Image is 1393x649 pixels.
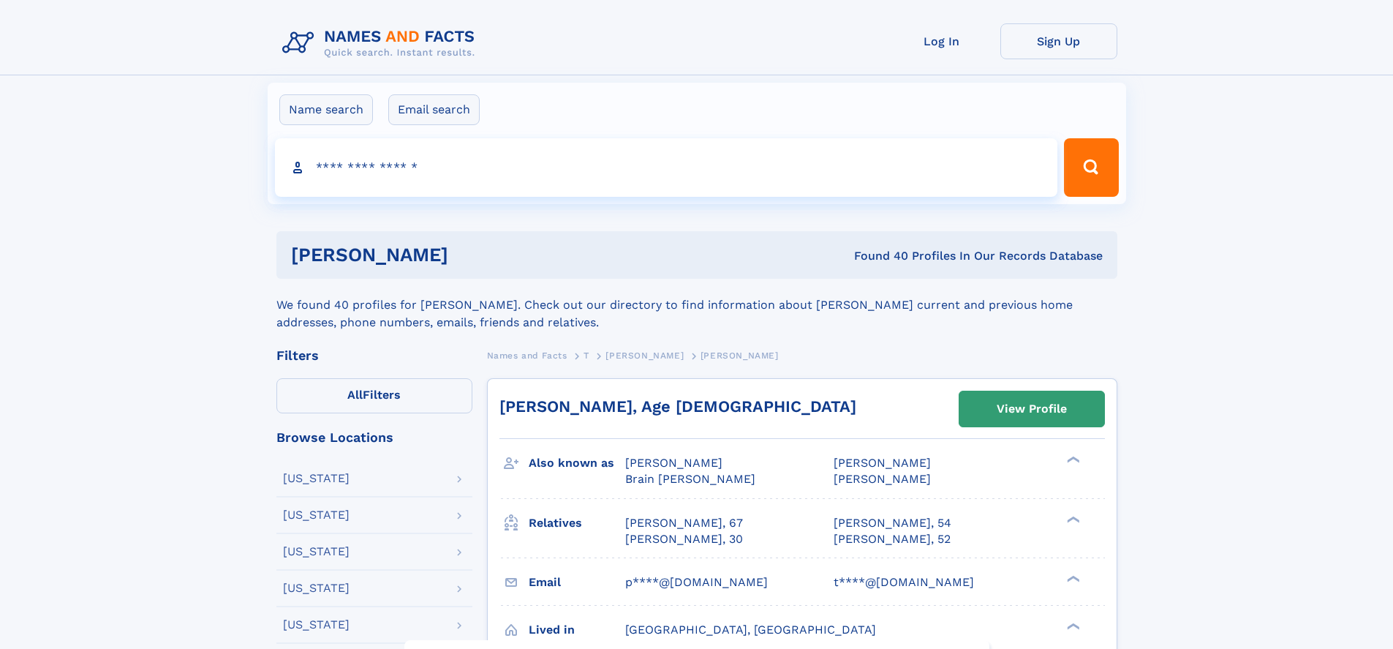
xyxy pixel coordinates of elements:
[291,246,652,264] h1: [PERSON_NAME]
[834,472,931,486] span: [PERSON_NAME]
[605,346,684,364] a: [PERSON_NAME]
[283,473,350,484] div: [US_STATE]
[347,388,363,402] span: All
[283,509,350,521] div: [US_STATE]
[279,94,373,125] label: Name search
[1064,138,1118,197] button: Search Button
[276,378,472,413] label: Filters
[529,451,625,476] h3: Also known as
[529,618,625,642] h3: Lived in
[883,23,1000,59] a: Log In
[276,279,1117,331] div: We found 40 profiles for [PERSON_NAME]. Check out our directory to find information about [PERSON...
[283,582,350,594] div: [US_STATE]
[529,570,625,595] h3: Email
[1063,514,1081,524] div: ❯
[1063,574,1081,583] div: ❯
[283,546,350,558] div: [US_STATE]
[275,138,1058,197] input: search input
[388,94,480,125] label: Email search
[487,346,567,364] a: Names and Facts
[959,391,1104,427] a: View Profile
[283,619,350,631] div: [US_STATE]
[625,472,755,486] span: Brain [PERSON_NAME]
[701,350,779,361] span: [PERSON_NAME]
[625,515,743,531] a: [PERSON_NAME], 67
[276,431,472,444] div: Browse Locations
[499,397,856,416] a: [PERSON_NAME], Age [DEMOGRAPHIC_DATA]
[625,531,743,547] a: [PERSON_NAME], 30
[584,346,589,364] a: T
[625,456,722,470] span: [PERSON_NAME]
[834,515,951,531] a: [PERSON_NAME], 54
[276,349,472,362] div: Filters
[584,350,589,361] span: T
[529,511,625,536] h3: Relatives
[605,350,684,361] span: [PERSON_NAME]
[1000,23,1117,59] a: Sign Up
[276,23,487,63] img: Logo Names and Facts
[625,623,876,637] span: [GEOGRAPHIC_DATA], [GEOGRAPHIC_DATA]
[651,248,1103,264] div: Found 40 Profiles In Our Records Database
[1063,621,1081,631] div: ❯
[997,392,1067,426] div: View Profile
[834,531,951,547] a: [PERSON_NAME], 52
[834,456,931,470] span: [PERSON_NAME]
[1063,455,1081,465] div: ❯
